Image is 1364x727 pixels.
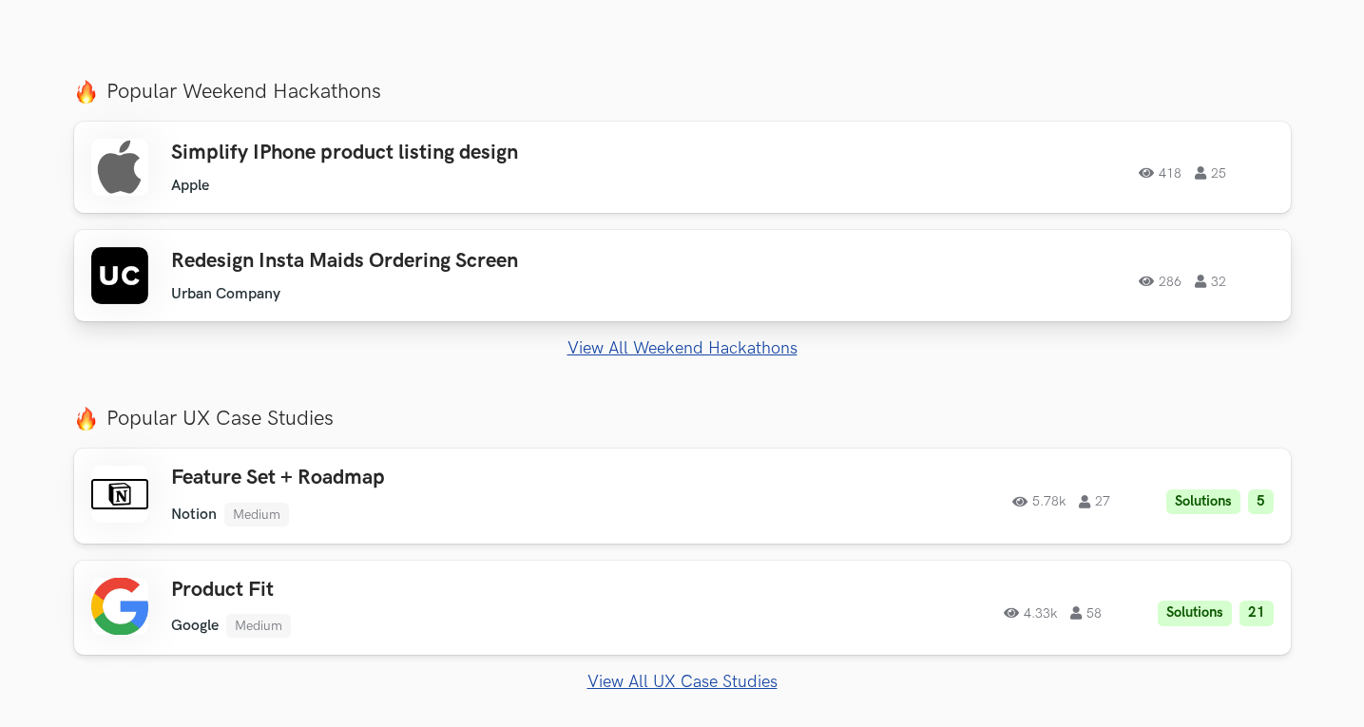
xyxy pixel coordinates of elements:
[1012,495,1066,508] span: 5.78k
[171,578,711,603] h3: Product Fit
[74,122,1291,213] a: Simplify IPhone product listing design Apple 418 25
[74,406,1291,431] label: Popular UX Case Studies
[1070,606,1102,620] span: 58
[1239,601,1274,626] li: 21
[1166,489,1240,515] li: Solutions
[1195,166,1226,180] span: 25
[1248,489,1274,515] li: 5
[74,672,1291,692] a: View All UX Case Studies
[74,338,1291,358] a: View All Weekend Hackathons
[74,80,98,104] img: fire.png
[226,614,291,638] li: Medium
[224,503,289,526] li: Medium
[74,79,1291,105] label: Popular Weekend Hackathons
[1158,601,1232,626] li: Solutions
[1195,275,1226,288] span: 32
[1079,495,1110,508] span: 27
[1004,606,1057,620] span: 4.33k
[171,466,711,490] h3: Feature Set + Roadmap
[171,617,219,635] li: Google
[1139,166,1181,180] span: 418
[171,249,711,274] h3: Redesign Insta Maids Ordering Screen
[171,141,711,165] h3: Simplify IPhone product listing design
[171,506,217,524] li: Notion
[74,407,98,430] img: fire.png
[74,561,1291,655] a: Product Fit Google Medium 4.33k 58 Solutions 21
[1139,275,1181,288] span: 286
[171,177,209,195] li: Apple
[74,230,1291,321] a: Redesign Insta Maids Ordering Screen Urban Company 286 32
[74,449,1291,543] a: Feature Set + Roadmap Notion Medium 5.78k 27 Solutions 5
[171,285,280,303] li: Urban Company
